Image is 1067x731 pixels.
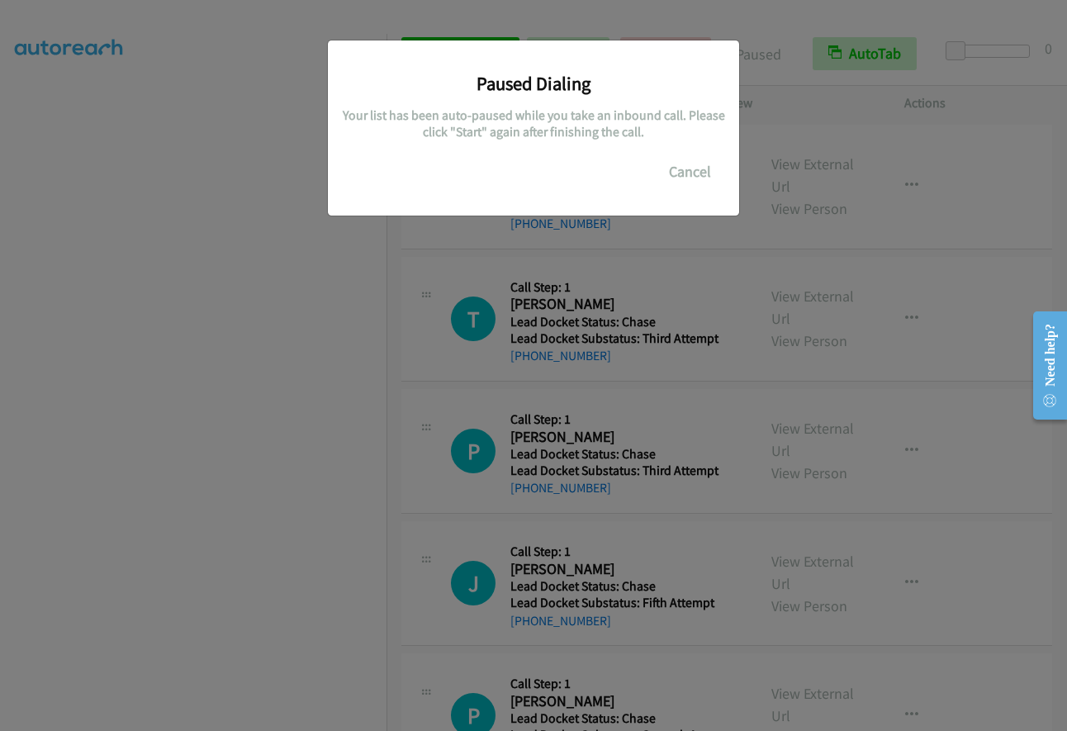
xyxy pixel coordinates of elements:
[1019,300,1067,431] iframe: Resource Center
[653,155,727,188] button: Cancel
[340,72,727,95] h3: Paused Dialing
[340,107,727,140] h5: Your list has been auto-paused while you take an inbound call. Please click "Start" again after f...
